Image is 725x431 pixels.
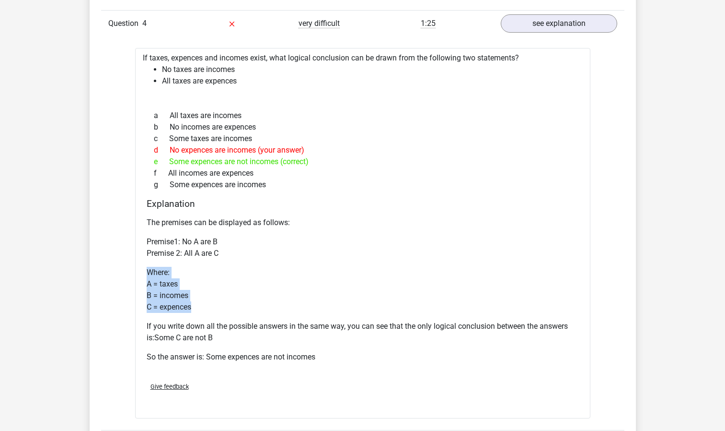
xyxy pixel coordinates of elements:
div: No incomes are expences [147,121,579,133]
span: 1:25 [421,19,436,28]
div: Some taxes are incomes [147,133,579,144]
span: Give feedback [150,383,189,390]
div: All incomes are expences [147,168,579,179]
span: e [154,156,169,168]
span: Question [108,18,142,29]
span: b [154,121,170,133]
p: Premise1: No A are B Premise 2: All A are C [147,236,579,259]
span: d [154,144,170,156]
a: see explanation [501,14,617,33]
div: If taxes, expences and incomes exist, what logical conclusion can be drawn from the following two... [135,48,590,419]
div: Some expences are incomes [147,179,579,191]
p: The premises can be displayed as follows: [147,217,579,228]
p: Where: A = taxes B = incomes C = expences [147,267,579,313]
p: So the answer is: Some expences are not incomes [147,351,579,363]
li: All taxes are expences [162,75,583,87]
div: All taxes are incomes [147,110,579,121]
span: 4 [142,19,147,28]
span: g [154,179,170,191]
h4: Explanation [147,198,579,209]
div: No expences are incomes (your answer) [147,144,579,156]
p: If you write down all the possible answers in the same way, you can see that the only logical con... [147,321,579,344]
span: very difficult [299,19,340,28]
span: c [154,133,169,144]
div: Some expences are not incomes (correct) [147,156,579,168]
span: f [154,168,168,179]
li: No taxes are incomes [162,64,583,75]
span: a [154,110,170,121]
